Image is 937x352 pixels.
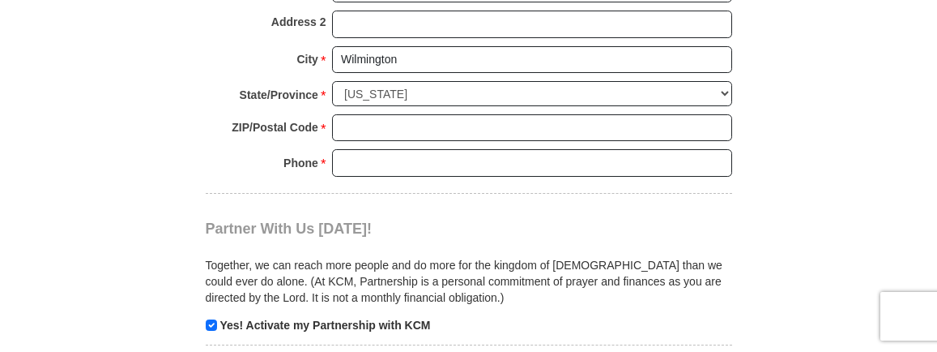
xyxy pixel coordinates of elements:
strong: Phone [283,152,318,174]
strong: ZIP/Postal Code [232,116,318,139]
strong: Address 2 [271,11,326,33]
strong: Yes! Activate my Partnership with KCM [219,319,430,332]
p: Together, we can reach more people and do more for the kingdom of [DEMOGRAPHIC_DATA] than we coul... [206,257,732,306]
span: Partner With Us [DATE]! [206,221,373,237]
strong: State/Province [240,84,318,106]
strong: City [296,48,317,71]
